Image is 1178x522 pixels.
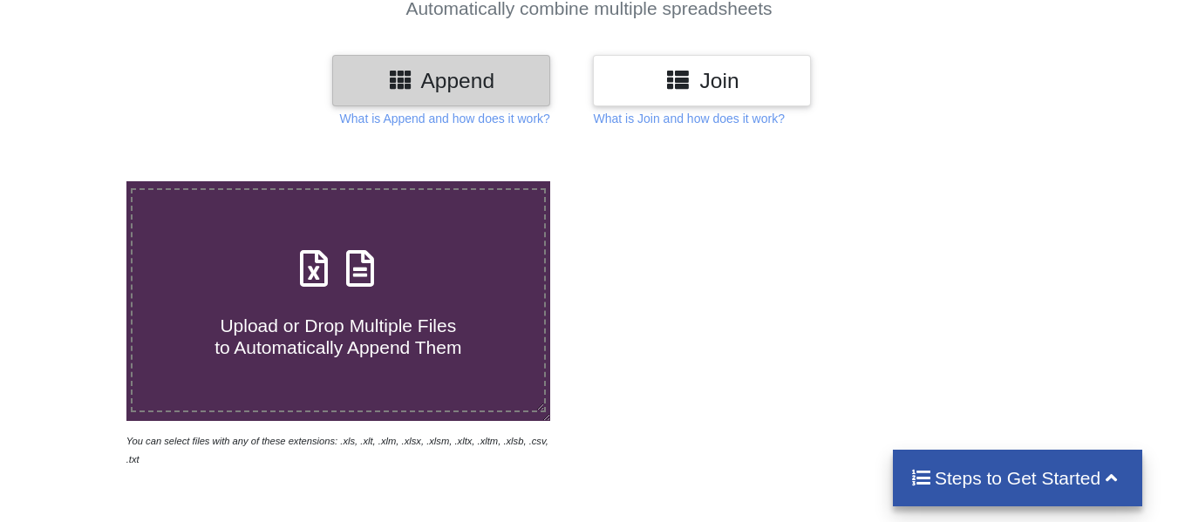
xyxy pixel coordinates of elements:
h4: Steps to Get Started [910,467,1126,489]
p: What is Join and how does it work? [593,110,784,127]
span: Upload or Drop Multiple Files to Automatically Append Them [214,315,461,357]
h3: Append [345,68,537,93]
i: You can select files with any of these extensions: .xls, .xlt, .xlm, .xlsx, .xlsm, .xltx, .xltm, ... [126,436,548,464]
h3: Join [606,68,798,93]
p: What is Append and how does it work? [340,110,550,127]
